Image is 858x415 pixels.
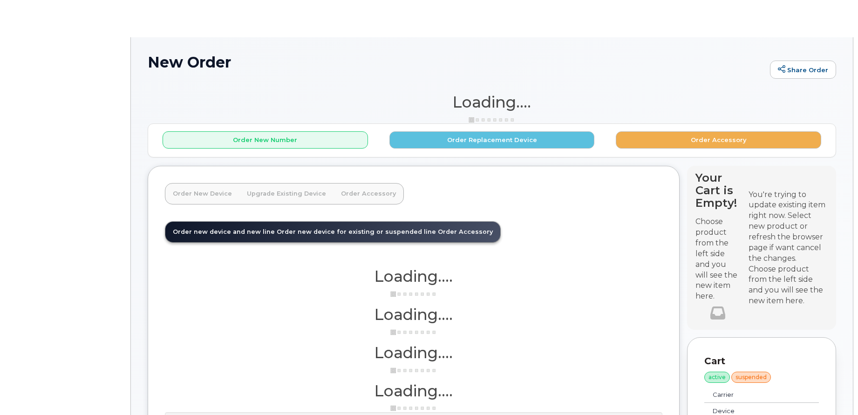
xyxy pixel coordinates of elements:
[173,228,275,235] span: Order new device and new line
[389,131,595,149] button: Order Replacement Device
[616,131,821,149] button: Order Accessory
[165,306,662,323] h1: Loading....
[165,344,662,361] h1: Loading....
[469,116,515,123] img: ajax-loader-3a6953c30dc77f0bf724df975f13086db4f4c1262e45940f03d1251963f1bf2e.gif
[390,405,437,412] img: ajax-loader-3a6953c30dc77f0bf724df975f13086db4f4c1262e45940f03d1251963f1bf2e.gif
[704,354,819,368] p: Cart
[239,184,334,204] a: Upgrade Existing Device
[749,190,828,264] div: You're trying to update existing item right now. Select new product or refresh the browser page i...
[749,264,828,306] div: Choose product from the left side and you will see the new item here.
[148,94,836,110] h1: Loading....
[704,387,798,403] td: Carrier
[731,372,771,383] div: suspended
[390,329,437,336] img: ajax-loader-3a6953c30dc77f0bf724df975f13086db4f4c1262e45940f03d1251963f1bf2e.gif
[163,131,368,149] button: Order New Number
[165,268,662,285] h1: Loading....
[334,184,403,204] a: Order Accessory
[390,291,437,298] img: ajax-loader-3a6953c30dc77f0bf724df975f13086db4f4c1262e45940f03d1251963f1bf2e.gif
[148,54,765,70] h1: New Order
[277,228,436,235] span: Order new device for existing or suspended line
[165,382,662,399] h1: Loading....
[165,184,239,204] a: Order New Device
[438,228,493,235] span: Order Accessory
[695,217,740,302] p: Choose product from the left side and you will see the new item here.
[695,171,740,209] h4: Your Cart is Empty!
[704,372,730,383] div: active
[390,367,437,374] img: ajax-loader-3a6953c30dc77f0bf724df975f13086db4f4c1262e45940f03d1251963f1bf2e.gif
[770,61,836,79] a: Share Order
